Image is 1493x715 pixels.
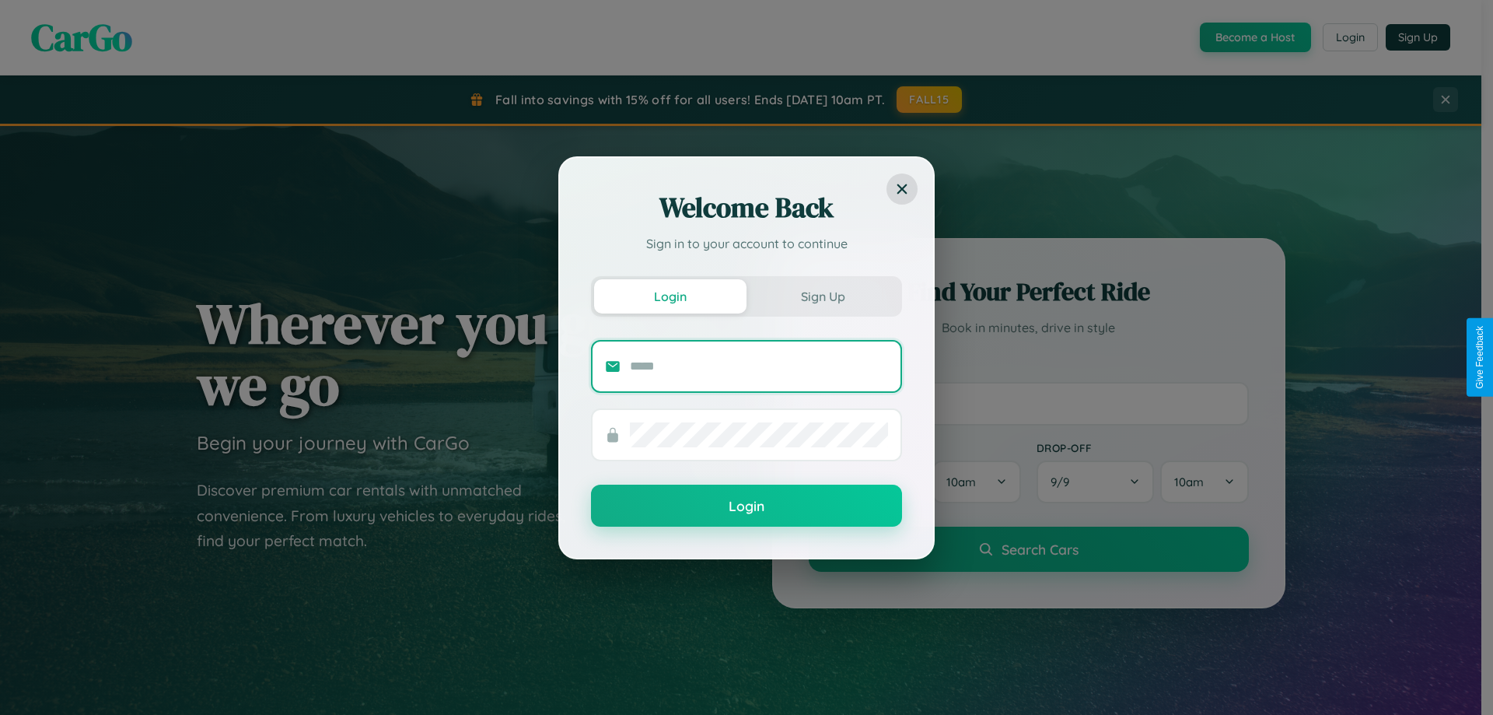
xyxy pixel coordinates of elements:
[591,189,902,226] h2: Welcome Back
[591,234,902,253] p: Sign in to your account to continue
[746,279,899,314] button: Sign Up
[1474,326,1485,389] div: Give Feedback
[594,279,746,314] button: Login
[591,485,902,527] button: Login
